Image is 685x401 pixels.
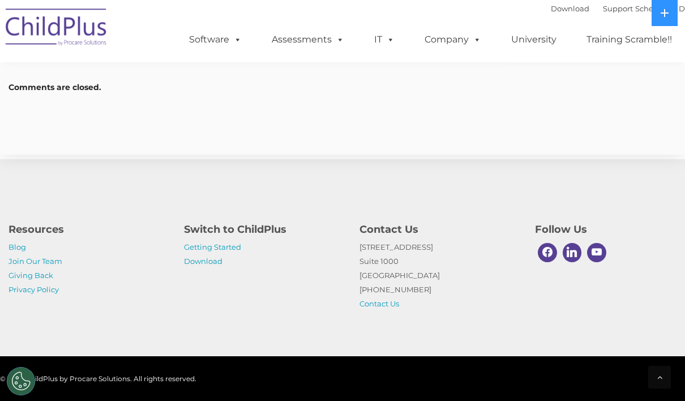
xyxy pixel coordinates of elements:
a: Giving Back [8,271,53,280]
a: Join Our Team [8,257,62,266]
button: Cookies Settings [7,367,35,395]
h4: Resources [8,221,167,237]
a: Blog [8,242,26,251]
h4: Switch to ChildPlus [184,221,342,237]
a: Company [413,28,493,51]
a: Download [184,257,222,266]
a: Software [178,28,253,51]
a: Assessments [260,28,356,51]
h4: Contact Us [359,221,518,237]
a: Getting Started [184,242,241,251]
a: University [500,28,568,51]
a: Facebook [535,240,560,265]
a: Download [551,4,589,13]
a: Training Scramble!! [575,28,683,51]
a: IT [363,28,406,51]
a: Support [603,4,633,13]
p: [STREET_ADDRESS] Suite 1000 [GEOGRAPHIC_DATA] [PHONE_NUMBER] [359,240,518,311]
a: Linkedin [560,240,585,265]
a: Contact Us [359,299,399,308]
a: Privacy Policy [8,285,59,294]
h5: Comments are closed. [8,79,518,95]
iframe: Chat Widget [628,347,685,401]
a: Youtube [584,240,609,265]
